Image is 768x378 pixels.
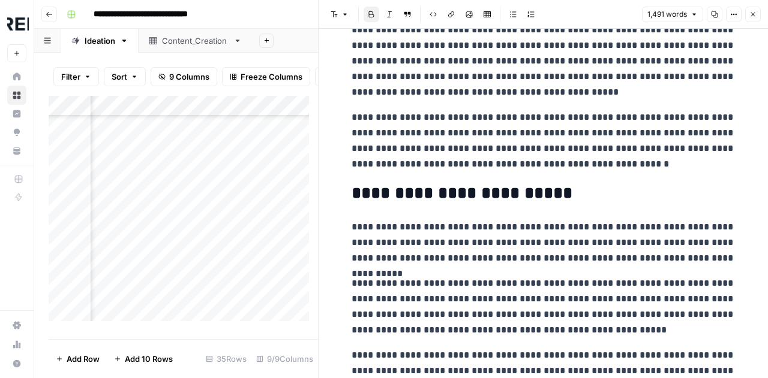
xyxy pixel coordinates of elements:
[222,67,310,86] button: Freeze Columns
[7,123,26,142] a: Opportunities
[107,349,180,368] button: Add 10 Rows
[162,35,229,47] div: Content_Creation
[104,67,146,86] button: Sort
[642,7,703,22] button: 1,491 words
[7,354,26,373] button: Help + Support
[647,9,687,20] span: 1,491 words
[53,67,99,86] button: Filter
[7,10,26,40] button: Workspace: Threepipe Reply
[7,86,26,105] a: Browse
[7,67,26,86] a: Home
[7,316,26,335] a: Settings
[112,71,127,83] span: Sort
[151,67,217,86] button: 9 Columns
[169,71,209,83] span: 9 Columns
[61,71,80,83] span: Filter
[85,35,115,47] div: Ideation
[241,71,302,83] span: Freeze Columns
[7,14,29,35] img: Threepipe Reply Logo
[49,349,107,368] button: Add Row
[7,104,26,123] a: Insights
[251,349,318,368] div: 9/9 Columns
[61,29,139,53] a: Ideation
[125,353,173,365] span: Add 10 Rows
[201,349,251,368] div: 35 Rows
[7,335,26,354] a: Usage
[67,353,100,365] span: Add Row
[139,29,252,53] a: Content_Creation
[7,141,26,161] a: Your Data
